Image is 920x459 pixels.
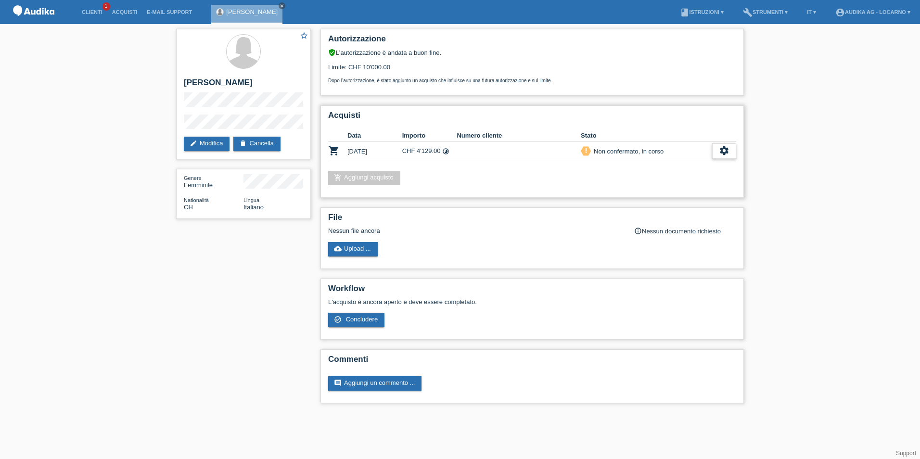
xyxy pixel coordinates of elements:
span: Svizzera [184,204,193,211]
i: POSP00027702 [328,145,340,156]
a: editModifica [184,137,230,151]
span: Genere [184,175,202,181]
i: edit [190,140,197,147]
span: Lingua [243,197,259,203]
a: POS — MF Group [10,19,58,26]
i: build [743,8,753,17]
h2: Acquisti [328,111,736,125]
span: Italiano [243,204,264,211]
div: Non confermato, in corso [591,146,664,156]
h2: Autorizzazione [328,34,736,49]
i: verified_user [328,49,336,56]
th: Importo [402,130,457,141]
i: info_outline [634,227,642,235]
div: Limite: CHF 10'000.00 [328,56,736,83]
span: Nationalità [184,197,209,203]
p: Dopo l’autorizzazione, è stato aggiunto un acquisto che influisce su una futura autorizzazione e ... [328,78,736,83]
i: comment [334,379,342,387]
a: Support [896,450,916,457]
a: cloud_uploadUpload ... [328,242,378,256]
th: Data [347,130,402,141]
i: settings [719,145,729,156]
i: close [280,3,284,8]
i: cloud_upload [334,245,342,253]
span: 1 [102,2,110,11]
i: Tassi fissi (12 rate) [442,148,449,155]
a: deleteCancella [233,137,281,151]
h2: Commenti [328,355,736,369]
a: close [279,2,285,9]
h2: Workflow [328,284,736,298]
a: commentAggiungi un commento ... [328,376,422,391]
div: Nessun documento richiesto [634,227,736,235]
a: add_shopping_cartAggiungi acquisto [328,171,400,185]
th: Stato [581,130,712,141]
a: bookIstruzioni ▾ [675,9,728,15]
i: star_border [300,31,308,40]
td: CHF 4'129.00 [402,141,457,161]
i: check_circle_outline [334,316,342,323]
div: Nessun file ancora [328,227,622,234]
a: account_circleAudika AG - Locarno ▾ [831,9,915,15]
td: [DATE] [347,141,402,161]
div: Femminile [184,174,243,189]
a: Clienti [77,9,107,15]
a: check_circle_outline Concludere [328,313,384,327]
a: star_border [300,31,308,41]
div: L’autorizzazione è andata a buon fine. [328,49,736,56]
a: [PERSON_NAME] [226,8,278,15]
i: priority_high [583,147,589,154]
i: account_circle [835,8,845,17]
a: E-mail Support [142,9,197,15]
span: Concludere [346,316,378,323]
p: L'acquisto è ancora aperto e deve essere completato. [328,298,736,306]
i: book [680,8,690,17]
a: IT ▾ [802,9,821,15]
i: delete [239,140,247,147]
h2: File [328,213,736,227]
h2: [PERSON_NAME] [184,78,303,92]
th: Numero cliente [457,130,581,141]
i: add_shopping_cart [334,174,342,181]
a: Acquisti [107,9,142,15]
a: buildStrumenti ▾ [738,9,792,15]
